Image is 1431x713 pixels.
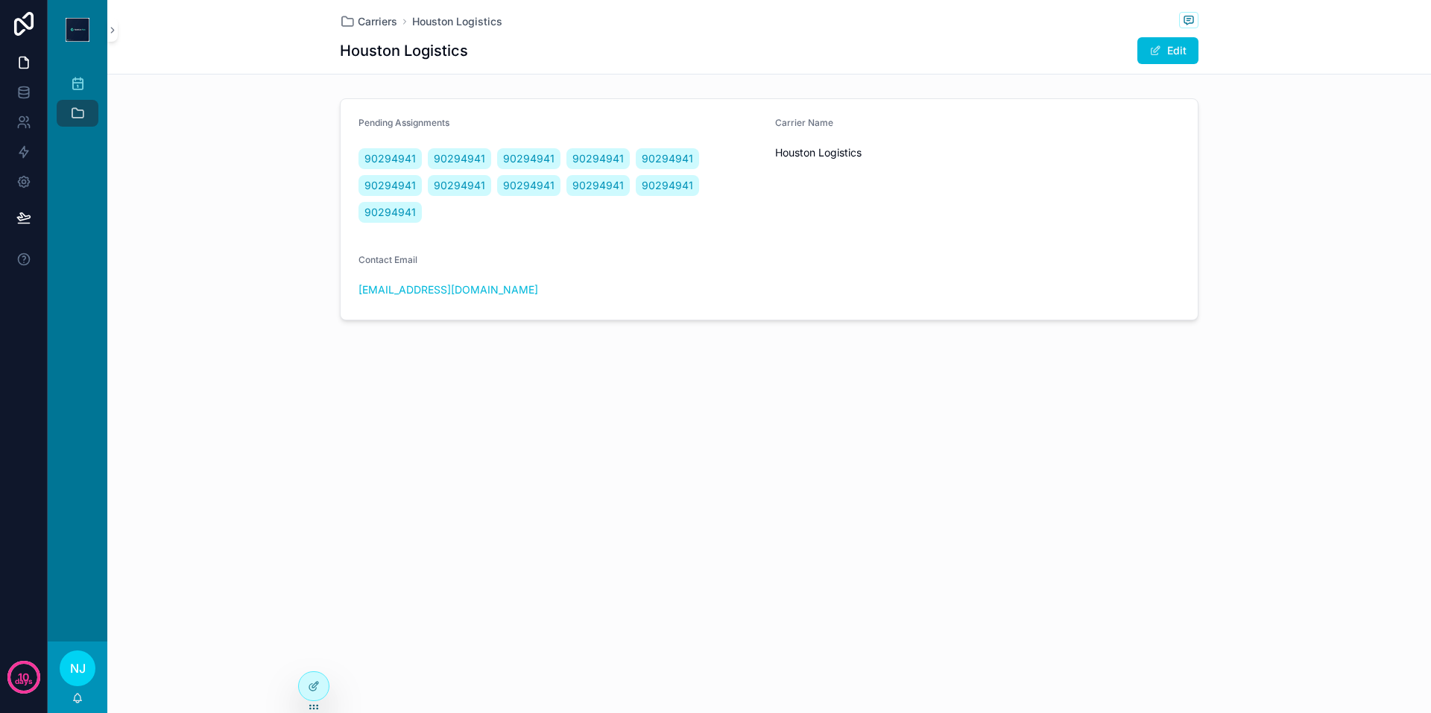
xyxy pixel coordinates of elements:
[428,175,491,196] a: 90294941
[412,14,502,29] a: Houston Logistics
[48,60,107,146] div: scrollable content
[358,117,449,128] span: Pending Assignments
[642,151,693,166] span: 90294941
[364,205,416,220] span: 90294941
[775,145,1180,160] span: Houston Logistics
[572,151,624,166] span: 90294941
[428,148,491,169] a: 90294941
[358,282,538,297] a: [EMAIL_ADDRESS][DOMAIN_NAME]
[636,148,699,169] a: 90294941
[566,175,630,196] a: 90294941
[775,117,833,128] span: Carrier Name
[1137,37,1198,64] button: Edit
[340,40,468,61] h1: Houston Logistics
[70,659,86,677] span: NJ
[503,151,555,166] span: 90294941
[364,151,416,166] span: 90294941
[566,148,630,169] a: 90294941
[66,18,89,42] img: App logo
[434,178,485,193] span: 90294941
[497,148,560,169] a: 90294941
[572,178,624,193] span: 90294941
[636,175,699,196] a: 90294941
[340,14,397,29] a: Carriers
[642,178,693,193] span: 90294941
[364,178,416,193] span: 90294941
[18,670,29,685] p: 10
[358,202,422,223] a: 90294941
[503,178,555,193] span: 90294941
[358,254,417,265] span: Contact Email
[358,14,397,29] span: Carriers
[358,175,422,196] a: 90294941
[497,175,560,196] a: 90294941
[434,151,485,166] span: 90294941
[358,148,422,169] a: 90294941
[15,676,33,688] p: days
